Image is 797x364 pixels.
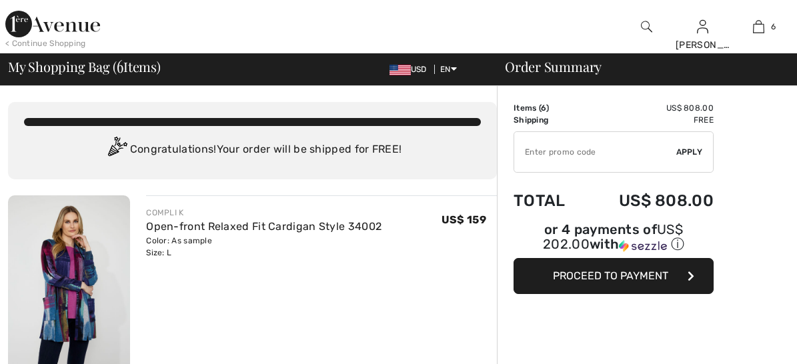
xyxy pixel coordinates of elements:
img: search the website [641,19,652,35]
img: Sezzle [619,240,667,252]
td: US$ 808.00 [584,102,714,114]
span: 6 [771,21,776,33]
div: Congratulations! Your order will be shipped for FREE! [24,137,481,163]
td: Items ( ) [514,102,584,114]
input: Promo code [514,132,676,172]
img: US Dollar [389,65,411,75]
td: Free [584,114,714,126]
button: Proceed to Payment [514,258,714,294]
span: My Shopping Bag ( Items) [8,60,161,73]
a: Open-front Relaxed Fit Cardigan Style 34002 [146,220,381,233]
img: My Info [697,19,708,35]
div: Color: As sample Size: L [146,235,381,259]
span: Proceed to Payment [553,269,668,282]
a: Sign In [697,20,708,33]
span: 6 [541,103,546,113]
td: Total [514,178,584,223]
td: Shipping [514,114,584,126]
span: 6 [117,57,123,74]
span: USD [389,65,432,74]
div: or 4 payments of with [514,223,714,253]
a: 6 [731,19,786,35]
td: US$ 808.00 [584,178,714,223]
img: My Bag [753,19,764,35]
span: US$ 202.00 [543,221,683,252]
div: < Continue Shopping [5,37,86,49]
img: 1ère Avenue [5,11,100,37]
div: Order Summary [489,60,789,73]
div: [PERSON_NAME] [676,38,730,52]
div: COMPLI K [146,207,381,219]
div: or 4 payments ofUS$ 202.00withSezzle Click to learn more about Sezzle [514,223,714,258]
span: EN [440,65,457,74]
img: Congratulation2.svg [103,137,130,163]
span: Apply [676,146,703,158]
span: US$ 159 [442,213,486,226]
